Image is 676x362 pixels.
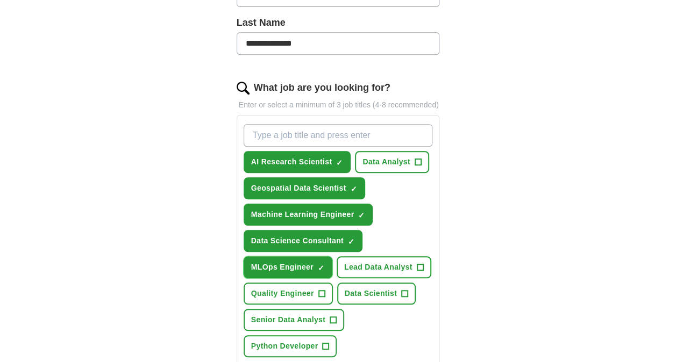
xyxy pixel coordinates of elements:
[336,158,343,167] span: ✓
[251,314,325,325] span: Senior Data Analyst
[244,177,365,199] button: Geospatial Data Scientist✓
[362,156,410,168] span: Data Analyst
[345,288,397,299] span: Data Scientist
[358,211,365,220] span: ✓
[237,16,440,30] label: Last Name
[244,230,362,252] button: Data Science Consultant✓
[244,204,373,226] button: Machine Learning Engineer✓
[337,256,431,278] button: Lead Data Analyst
[244,283,333,305] button: Quality Engineer
[237,99,440,111] p: Enter or select a minimum of 3 job titles (4-8 recommended)
[318,264,324,272] span: ✓
[244,335,337,357] button: Python Developer
[237,82,250,95] img: search.png
[251,209,354,220] span: Machine Learning Engineer
[355,151,429,173] button: Data Analyst
[251,183,346,194] span: Geospatial Data Scientist
[251,235,344,247] span: Data Science Consultant
[254,81,390,95] label: What job are you looking for?
[344,262,412,273] span: Lead Data Analyst
[244,309,344,331] button: Senior Data Analyst
[251,341,318,352] span: Python Developer
[244,151,351,173] button: AI Research Scientist✓
[351,185,357,193] span: ✓
[251,288,314,299] span: Quality Engineer
[251,262,314,273] span: MLOps Engineer
[244,256,332,278] button: MLOps Engineer✓
[251,156,332,168] span: AI Research Scientist
[337,283,416,305] button: Data Scientist
[244,124,433,147] input: Type a job title and press enter
[348,237,354,246] span: ✓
